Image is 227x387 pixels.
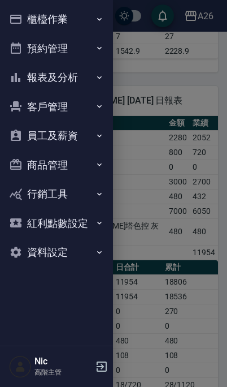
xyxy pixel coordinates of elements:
button: 櫃檯作業 [5,5,108,34]
button: 行銷工具 [5,179,108,209]
button: 報表及分析 [5,63,108,92]
button: 商品管理 [5,150,108,180]
button: 資料設定 [5,238,108,267]
button: 客戶管理 [5,92,108,122]
p: 高階主管 [34,367,92,377]
button: 員工及薪資 [5,121,108,150]
img: Person [9,355,32,378]
h5: Nic [34,356,92,367]
button: 預約管理 [5,34,108,63]
button: 紅利點數設定 [5,209,108,238]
